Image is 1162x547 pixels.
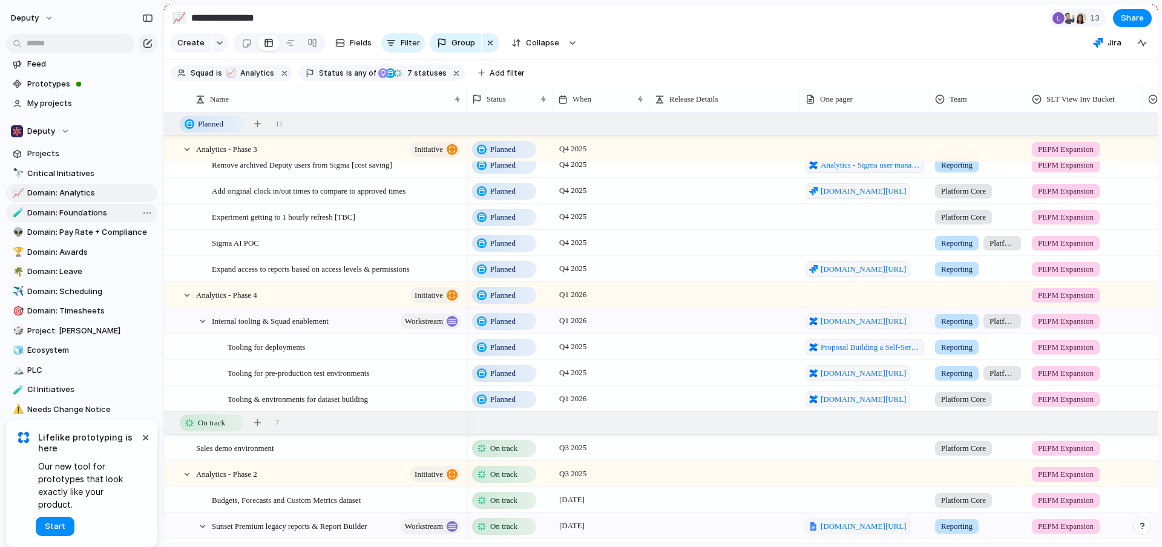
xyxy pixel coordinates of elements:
a: [DOMAIN_NAME][URL] [806,365,910,381]
span: Domain: Timesheets [27,305,153,317]
span: On track [490,520,517,532]
span: Q4 2025 [556,142,589,156]
span: Tooling & environments for dataset building [228,391,368,405]
button: Jira [1088,34,1126,52]
div: 🎲 [13,324,21,338]
span: PEPM Expansion [1038,442,1094,454]
span: Reporting [941,315,973,327]
button: 👽 [11,226,23,238]
span: Sigma AI POC [212,235,259,249]
a: 🔭Critical Initiatives [6,165,157,183]
a: 📈Domain: Analytics [6,184,157,202]
span: Internal tooling & Squad enablement [212,313,329,327]
span: Domain: Awards [27,246,153,258]
button: 📈Analytics [223,67,277,80]
span: Deputy [27,125,55,137]
div: ✈️ [13,284,21,298]
span: PEPM Expansion [1038,494,1094,506]
button: is [214,67,225,80]
span: workstream [405,518,443,535]
div: 👽 [13,226,21,240]
a: 🏔️PLC [6,361,157,379]
button: 🏆 [11,246,23,258]
span: PEPM Expansion [1038,185,1094,197]
div: 🎲Project: [PERSON_NAME] [6,322,157,340]
span: PEPM Expansion [1038,520,1094,532]
span: CI Initiatives [27,384,153,396]
button: 📈 [11,187,23,199]
span: Reporting [941,237,973,249]
span: 11 [275,118,283,130]
div: ⚠️ [13,402,21,416]
button: 📈 [169,8,189,28]
span: any of [352,68,376,79]
span: initiative [415,287,443,304]
span: Platform Core [941,393,986,405]
span: Status [487,93,506,105]
span: Analytics [240,68,274,79]
span: Q4 2025 [556,261,589,276]
a: 🧪Domain: Foundations [6,204,157,222]
span: Fields [350,37,372,49]
div: 🧪 [13,206,21,220]
button: deputy [5,8,60,28]
span: Platform Core [941,211,986,223]
span: Q3 2025 [556,467,589,481]
a: 👽Domain: Pay Rate + Compliance [6,223,157,241]
span: Name [210,93,229,105]
span: Planned [490,237,516,249]
span: is [346,68,352,79]
span: PEPM Expansion [1038,211,1094,223]
button: Share [1113,9,1152,27]
span: Planned [198,118,223,130]
span: Planned [490,211,516,223]
span: Q4 2025 [556,339,589,354]
button: ⚠️ [11,404,23,416]
button: 🌴 [11,266,23,278]
span: Q4 2025 [556,157,589,172]
span: SLT View Inv Bucket [1046,93,1115,105]
div: 🧪CI Initiatives [6,381,157,399]
button: Group [430,33,481,53]
span: PEPM Expansion [1038,159,1094,171]
span: Planned [490,263,516,275]
span: Reporting [941,341,973,353]
span: My projects [27,97,153,110]
span: Analytics - Phase 3 [196,142,257,156]
span: One pager [820,93,853,105]
span: Tooling for deployments [228,339,305,353]
a: ⚠️Needs Change Notice [6,401,157,419]
span: Domain: Foundations [27,207,153,219]
div: 🎯 [13,304,21,318]
button: 🎯 [11,305,23,317]
button: 🏔️ [11,364,23,376]
button: initiative [410,467,461,482]
a: 🎯Domain: Timesheets [6,302,157,320]
span: Planned [490,367,516,379]
span: 7 [404,68,414,77]
span: Experiment getting to 1 hourly refresh [TBC] [212,209,355,223]
span: Domain: Pay Rate + Compliance [27,226,153,238]
button: Dismiss [138,430,153,444]
span: Planned [490,159,516,171]
span: PEPM Expansion [1038,237,1094,249]
span: [DOMAIN_NAME][URL] [821,393,907,405]
span: Planned [490,185,516,197]
span: 7 [275,417,280,429]
span: Domain: Leave [27,266,153,278]
button: initiative [410,287,461,303]
span: Planned [490,289,516,301]
span: PEPM Expansion [1038,341,1094,353]
span: Tooling for pre-production test environments [228,365,369,379]
div: 🏔️ [13,363,21,377]
span: Project: [PERSON_NAME] [27,325,153,337]
span: When [573,93,591,105]
a: ✈️Domain: Scheduling [6,283,157,301]
span: Collapse [526,37,559,49]
span: Proposal Building a Self-Serve Deployment Tool for Sigma Report Management [821,341,921,353]
span: Ecosystem [27,344,153,356]
span: PEPM Expansion [1038,468,1094,480]
span: Remove archived Deputy users from Sigma [cost saving] [212,157,392,171]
